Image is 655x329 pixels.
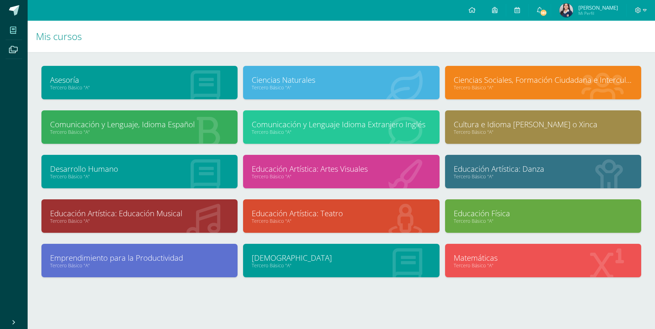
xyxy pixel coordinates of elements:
[454,74,633,85] a: Ciencias Sociales, Formación Ciudadana e Interculturalidad
[252,119,431,130] a: Comunicación y Lenguaje Idioma Extranjero Inglés
[578,10,618,16] span: Mi Perfil
[454,173,633,180] a: Tercero Básico "A"
[454,252,633,263] a: Matemáticas
[578,4,618,11] span: [PERSON_NAME]
[252,163,431,174] a: Educación Artística: Artes Visuales
[454,218,633,224] a: Tercero Básico "A"
[252,129,431,135] a: Tercero Básico "A"
[252,252,431,263] a: [DEMOGRAPHIC_DATA]
[252,84,431,91] a: Tercero Básico "A"
[454,84,633,91] a: Tercero Básico "A"
[50,252,229,263] a: Emprendimiento para la Productividad
[252,74,431,85] a: Ciencias Naturales
[454,208,633,219] a: Educación Física
[36,30,82,43] span: Mis cursos
[50,173,229,180] a: Tercero Básico "A"
[252,262,431,269] a: Tercero Básico "A"
[50,129,229,135] a: Tercero Básico "A"
[50,74,229,85] a: Asesoría
[50,262,229,269] a: Tercero Básico "A"
[50,119,229,130] a: Comunicación y Lenguaje, Idioma Español
[50,208,229,219] a: Educación Artística: Educación Musical
[50,84,229,91] a: Tercero Básico "A"
[252,208,431,219] a: Educación Artística: Teatro
[540,9,547,17] span: 181
[252,218,431,224] a: Tercero Básico "A"
[454,119,633,130] a: Cultura e Idioma [PERSON_NAME] o Xinca
[50,163,229,174] a: Desarrollo Humano
[454,129,633,135] a: Tercero Básico "A"
[559,3,573,17] img: ea36e79074f44aef91a37030a870ce9e.png
[252,173,431,180] a: Tercero Básico "A"
[454,262,633,269] a: Tercero Básico "A"
[454,163,633,174] a: Educación Artística: Danza
[50,218,229,224] a: Tercero Básico "A"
